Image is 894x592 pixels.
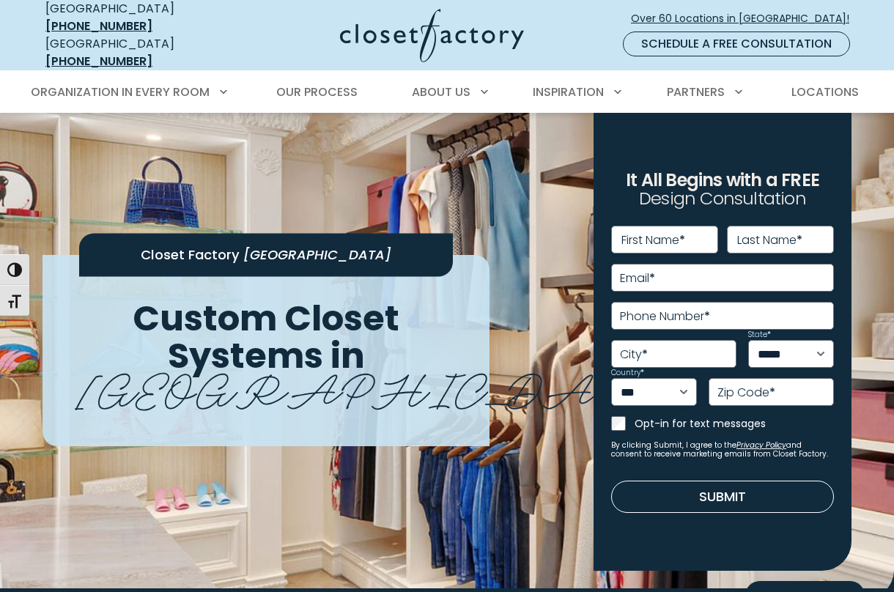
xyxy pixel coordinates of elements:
[533,84,604,100] span: Inspiration
[31,84,210,100] span: Organization in Every Room
[639,187,806,211] span: Design Consultation
[620,273,655,284] label: Email
[667,84,725,100] span: Partners
[45,35,225,70] div: [GEOGRAPHIC_DATA]
[133,294,399,380] span: Custom Closet Systems in
[635,416,834,431] label: Opt-in for text messages
[623,32,850,56] a: Schedule a Free Consultation
[620,349,648,360] label: City
[76,352,703,419] span: [GEOGRAPHIC_DATA]
[737,234,802,246] label: Last Name
[611,441,834,459] small: By clicking Submit, I agree to the and consent to receive marketing emails from Closet Factory.
[611,369,644,377] label: Country
[748,331,771,338] label: State
[412,84,470,100] span: About Us
[791,84,859,100] span: Locations
[620,311,710,322] label: Phone Number
[21,72,873,113] nav: Primary Menu
[45,53,152,70] a: [PHONE_NUMBER]
[340,9,524,62] img: Closet Factory Logo
[141,245,240,264] span: Closet Factory
[626,168,819,192] span: It All Begins with a FREE
[631,11,861,26] span: Over 60 Locations in [GEOGRAPHIC_DATA]!
[276,84,358,100] span: Our Process
[621,234,685,246] label: First Name
[243,245,391,264] span: [GEOGRAPHIC_DATA]
[736,440,786,451] a: Privacy Policy
[717,387,775,399] label: Zip Code
[630,6,862,32] a: Over 60 Locations in [GEOGRAPHIC_DATA]!
[611,481,834,513] button: Submit
[45,18,152,34] a: [PHONE_NUMBER]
